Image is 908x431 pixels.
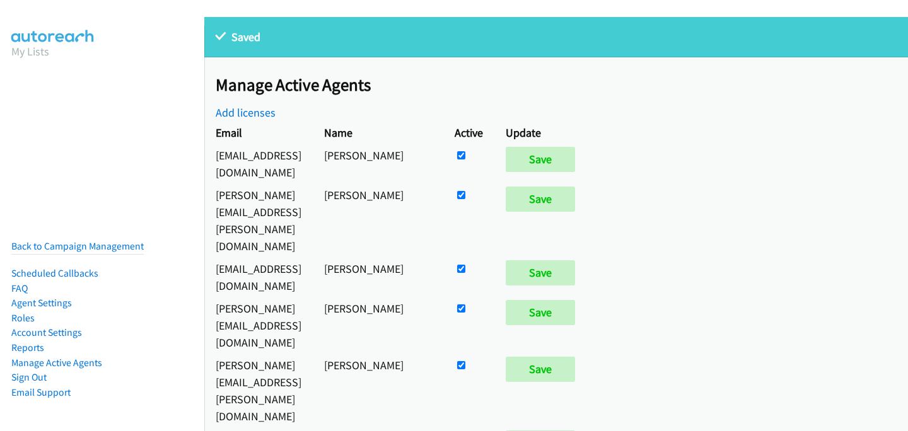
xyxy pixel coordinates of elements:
[216,28,897,45] p: Saved
[11,326,82,338] a: Account Settings
[204,353,313,427] td: [PERSON_NAME][EMAIL_ADDRESS][PERSON_NAME][DOMAIN_NAME]
[216,105,276,120] a: Add licenses
[204,183,313,257] td: [PERSON_NAME][EMAIL_ADDRESS][PERSON_NAME][DOMAIN_NAME]
[11,312,35,324] a: Roles
[313,297,443,353] td: [PERSON_NAME]
[11,267,98,279] a: Scheduled Callbacks
[204,297,313,353] td: [PERSON_NAME][EMAIL_ADDRESS][DOMAIN_NAME]
[443,121,494,144] th: Active
[11,282,28,294] a: FAQ
[204,121,313,144] th: Email
[494,121,592,144] th: Update
[204,144,313,183] td: [EMAIL_ADDRESS][DOMAIN_NAME]
[506,147,575,172] input: Save
[313,257,443,297] td: [PERSON_NAME]
[216,74,908,96] h2: Manage Active Agents
[11,386,71,398] a: Email Support
[11,44,49,59] a: My Lists
[506,300,575,325] input: Save
[506,357,575,382] input: Save
[11,342,44,353] a: Reports
[313,121,443,144] th: Name
[313,353,443,427] td: [PERSON_NAME]
[11,371,47,383] a: Sign Out
[506,260,575,285] input: Save
[11,297,72,309] a: Agent Settings
[313,144,443,183] td: [PERSON_NAME]
[313,183,443,257] td: [PERSON_NAME]
[506,187,575,212] input: Save
[11,357,102,369] a: Manage Active Agents
[11,240,144,252] a: Back to Campaign Management
[204,257,313,297] td: [EMAIL_ADDRESS][DOMAIN_NAME]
